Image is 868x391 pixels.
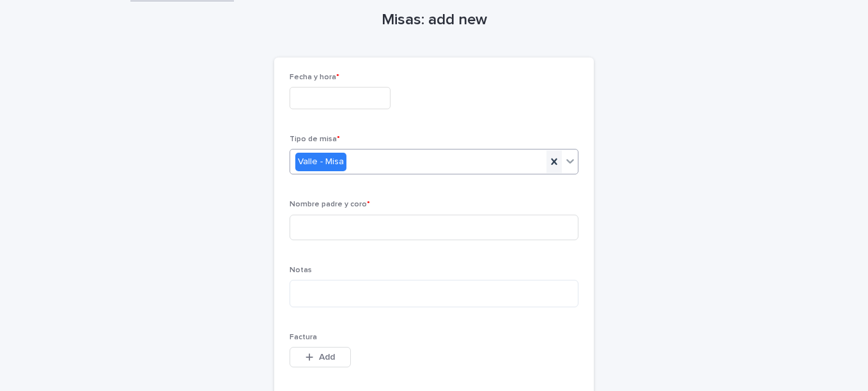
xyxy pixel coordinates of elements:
span: Nombre padre y coro [290,201,370,208]
span: Tipo de misa [290,135,340,143]
span: Fecha y hora [290,73,339,81]
h1: Misas: add new [274,11,594,29]
span: Add [319,353,335,362]
div: Valle - Misa [295,153,346,171]
button: Add [290,347,351,367]
span: Factura [290,333,317,341]
span: Notas [290,266,312,274]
